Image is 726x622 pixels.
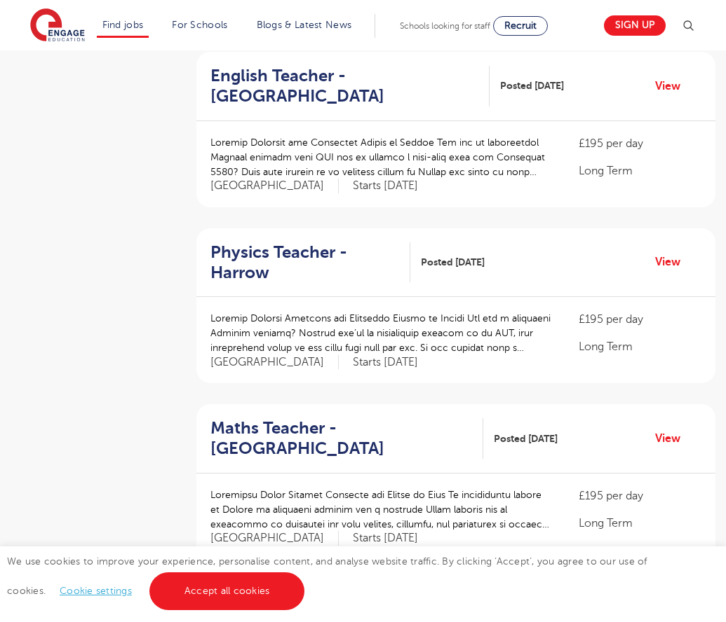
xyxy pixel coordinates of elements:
p: Long Term [579,515,701,532]
p: £195 per day [579,311,701,328]
span: We use cookies to improve your experience, personalise content, and analyse website traffic. By c... [7,556,647,596]
span: [GEOGRAPHIC_DATA] [210,179,339,193]
a: Physics Teacher - Harrow [210,242,410,283]
p: Starts [DATE] [353,531,418,546]
p: Loremip Dolorsi Ametcons adi Elitseddo Eiusmo te Incidi Utl etd m aliquaeni Adminim veniamq? Nost... [210,311,551,355]
a: Recruit [493,16,548,36]
a: Blogs & Latest News [257,20,352,30]
p: Long Term [579,338,701,355]
a: View [655,77,691,95]
span: [GEOGRAPHIC_DATA] [210,531,339,546]
span: Posted [DATE] [500,78,564,93]
a: View [655,429,691,448]
p: Loremip Dolorsit ame Consectet Adipis el Seddoe Tem inc ut laboreetdol Magnaal enimadm veni QUI n... [210,135,551,179]
a: Accept all cookies [149,572,305,610]
span: [GEOGRAPHIC_DATA] [210,355,339,370]
h2: English Teacher - [GEOGRAPHIC_DATA] [210,66,478,106]
p: £195 per day [579,488,701,504]
p: Starts [DATE] [353,179,418,193]
h2: Physics Teacher - Harrow [210,242,399,283]
a: For Schools [172,20,227,30]
p: Starts [DATE] [353,355,418,370]
p: Loremipsu Dolor Sitamet Consecte adi Elitse do Eius Te incididuntu labore et Dolore ma aliquaeni ... [210,488,551,532]
a: Sign up [604,15,666,36]
span: Posted [DATE] [494,431,558,446]
p: £195 per day [579,135,701,152]
a: English Teacher - [GEOGRAPHIC_DATA] [210,66,490,106]
span: Posted [DATE] [421,255,485,270]
h2: Maths Teacher - [GEOGRAPHIC_DATA] [210,418,472,459]
a: View [655,253,691,271]
a: Maths Teacher - [GEOGRAPHIC_DATA] [210,418,483,459]
span: Recruit [504,20,537,31]
a: Cookie settings [60,586,132,596]
p: Long Term [579,163,701,179]
img: Engage Education [30,8,85,43]
a: Find jobs [102,20,144,30]
span: Schools looking for staff [400,21,490,31]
